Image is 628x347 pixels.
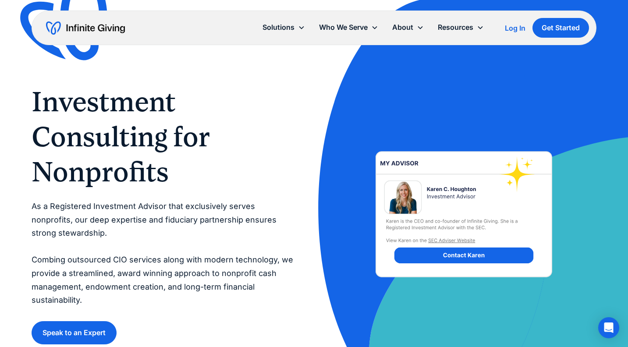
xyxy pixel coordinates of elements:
a: Speak to an Expert [32,321,117,344]
a: Get Started [532,18,589,38]
h1: Investment Consulting for Nonprofits [32,84,297,189]
div: About [392,21,413,33]
div: Solutions [263,21,294,33]
div: Who We Serve [319,21,368,33]
div: About [385,18,431,37]
div: Log In [505,25,525,32]
a: home [46,21,125,35]
img: investment-advisor-nonprofit-financial [347,119,581,310]
div: Resources [438,21,473,33]
a: Log In [505,23,525,33]
p: As a Registered Investment Advisor that exclusively serves nonprofits, our deep expertise and fid... [32,200,297,307]
div: Who We Serve [312,18,385,37]
div: Solutions [255,18,312,37]
div: Resources [431,18,491,37]
div: Open Intercom Messenger [598,317,619,338]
